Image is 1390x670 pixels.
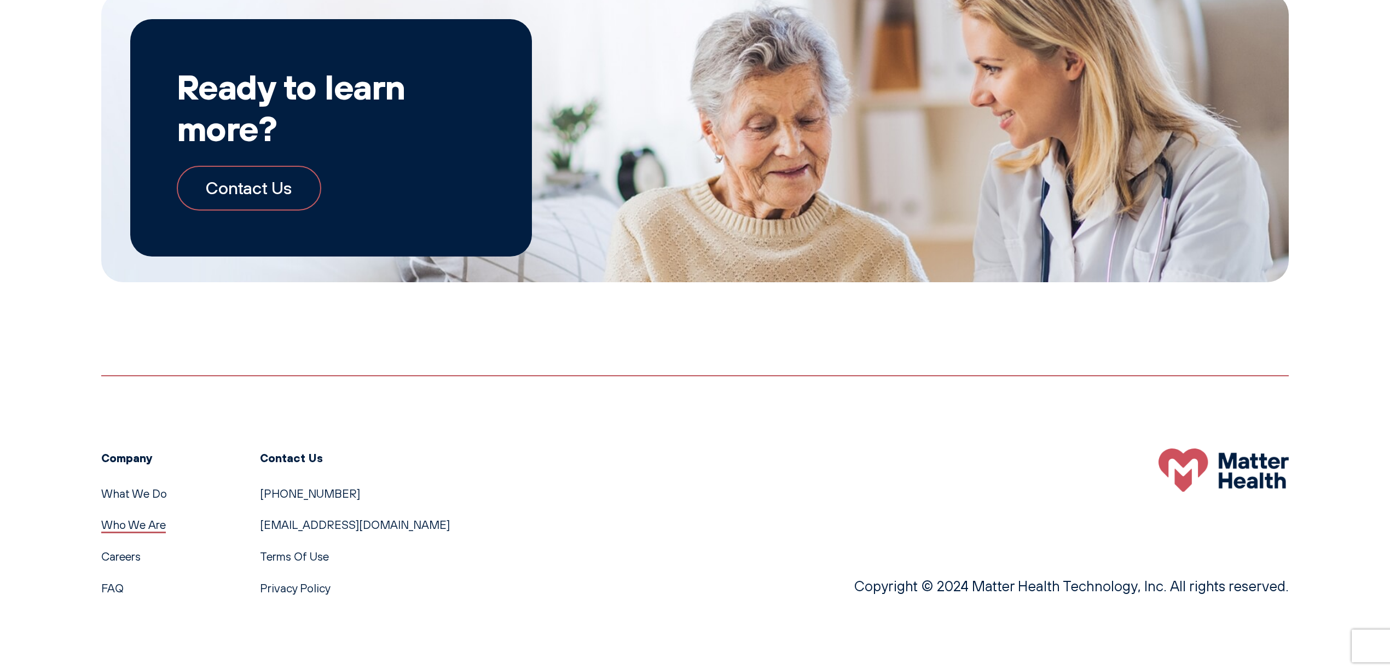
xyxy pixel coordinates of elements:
a: Careers [101,549,141,563]
a: What We Do [101,486,167,500]
a: FAQ [101,581,124,595]
h3: Company [101,448,167,467]
p: Copyright © 2024 Matter Health Technology, Inc. All rights reserved. [854,574,1289,597]
a: [PHONE_NUMBER] [260,486,360,500]
a: Contact Us [177,166,321,210]
a: Who We Are [101,517,166,532]
a: Terms Of Use [260,549,329,563]
a: [EMAIL_ADDRESS][DOMAIN_NAME] [260,517,450,532]
h3: Contact Us [260,448,450,467]
h2: Ready to learn more? [177,65,486,148]
a: Privacy Policy [260,581,331,595]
